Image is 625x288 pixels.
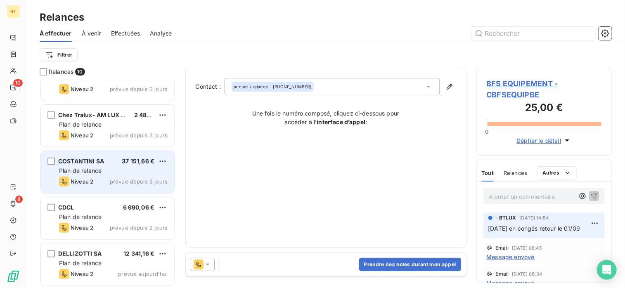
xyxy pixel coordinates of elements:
span: Message envoyé [487,253,535,261]
span: 6 690,06 € [123,204,155,211]
span: prévue depuis 3 jours [110,178,168,185]
span: 2 480,86 € [134,111,166,118]
input: Rechercher [471,27,595,40]
span: Niveau 2 [71,86,93,92]
span: Niveau 2 [71,178,93,185]
span: 8 [15,196,23,203]
div: grid [40,81,175,288]
span: Déplier le détail [516,136,561,145]
span: DELLIZOTTI SA [58,250,102,257]
span: À effectuer [40,29,72,38]
span: 12 341,16 € [123,250,154,257]
span: Effectuées [111,29,140,38]
div: BT [7,5,20,18]
span: Analyse [150,29,172,38]
button: Autres [537,166,577,179]
span: 10 [75,68,85,76]
span: Email [496,246,509,250]
label: Contact : [196,83,225,91]
button: Filtrer [40,48,78,61]
span: Relances [49,68,73,76]
button: Prendre des notes durant mon appel [359,258,461,271]
span: Niveau 2 [71,271,93,277]
h3: 25,00 € [487,100,602,117]
span: À venir [82,29,101,38]
span: - BTLUX [496,214,516,222]
span: prévue depuis 3 jours [110,86,168,92]
span: [DATE] 08:45 [512,246,542,250]
span: Plan de relance [59,213,102,220]
span: Message envoyé [487,279,535,287]
span: prévue depuis 2 jours [110,224,168,231]
span: [DATE] 14:54 [520,215,549,220]
p: Une fois le numéro composé, cliquez ci-dessous pour accéder à l’ : [243,109,408,126]
span: BFS EQUIPEMENT - CBFSEQUIPBE [487,78,602,100]
span: prévue depuis 3 jours [110,132,168,139]
span: Niveau 2 [71,224,93,231]
span: 10 [13,79,23,87]
div: Open Intercom Messenger [597,260,617,280]
span: Plan de relance [59,167,102,174]
img: Logo LeanPay [7,270,20,283]
strong: interface d’appel [317,118,366,125]
span: Email [496,271,509,276]
h3: Relances [40,10,84,25]
span: [DATE] en congés retour le 01/09 [488,225,580,232]
button: Déplier le détail [514,136,574,145]
span: accueil / relance [234,84,268,90]
span: COSTANTINI SA [58,158,104,165]
span: 0 [485,128,488,135]
span: 37 151,66 € [122,158,154,165]
span: Niveau 2 [71,132,93,139]
span: Plan de relance [59,121,102,128]
span: [DATE] 08:34 [512,271,542,276]
span: Relances [504,170,527,176]
span: prévue aujourd’hui [118,271,168,277]
span: Chez Tralux- AM LUX TP GIO TRALUX [58,111,165,118]
span: CDCL [58,204,74,211]
span: Plan de relance [59,260,102,267]
div: - [PHONE_NUMBER] [234,84,312,90]
span: Tout [482,170,494,176]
